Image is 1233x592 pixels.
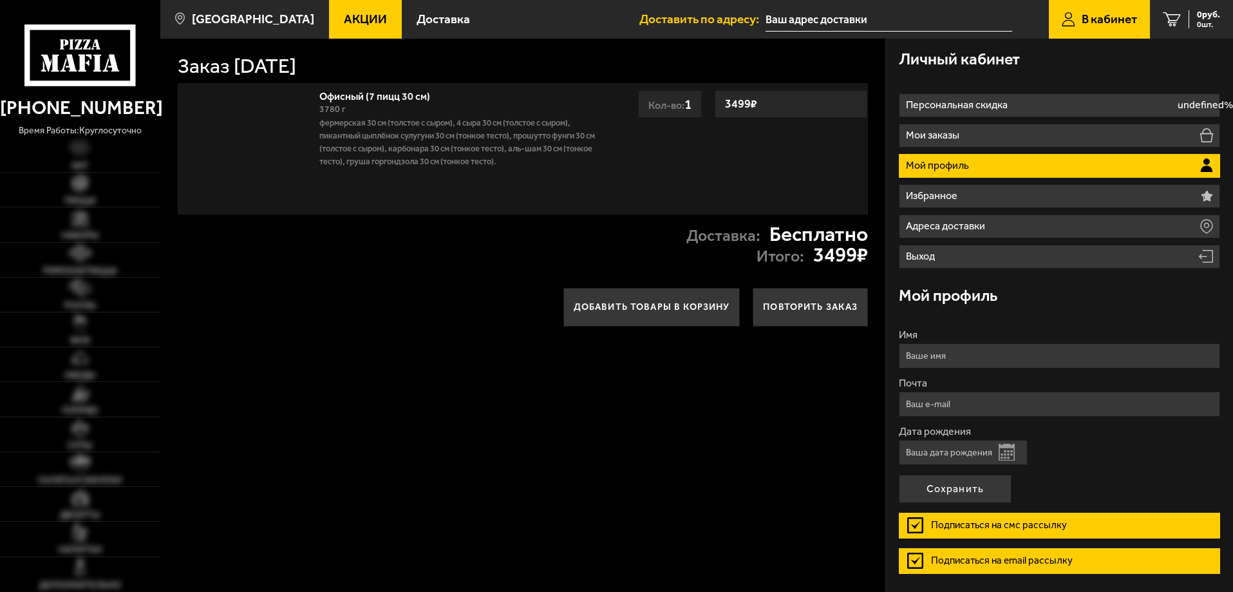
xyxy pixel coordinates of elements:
[906,160,972,171] p: Мой профиль
[59,546,102,555] span: Напитки
[899,392,1220,417] input: Ваш e-mail
[178,56,296,77] h1: Заказ [DATE]
[417,13,470,25] span: Доставка
[722,91,760,116] strong: 3499 ₽
[906,251,938,262] p: Выход
[344,13,387,25] span: Акции
[906,221,988,231] p: Адреса доставки
[563,288,740,327] button: Добавить товары в корзину
[899,513,1220,539] label: Подписаться на смс рассылку
[1197,21,1220,28] span: 0 шт.
[899,343,1220,368] input: Ваше имя
[64,301,96,310] span: Роллы
[906,191,961,201] p: Избранное
[319,117,601,168] p: Фермерская 30 см (толстое с сыром), 4 сыра 30 см (толстое с сыром), Пикантный цыплёнок сулугуни 3...
[999,444,1015,461] button: Открыть календарь
[639,13,766,25] span: Доставить по адресу:
[899,378,1220,388] label: Почта
[769,224,868,245] strong: Бесплатно
[70,336,90,345] span: WOK
[753,288,868,327] button: Повторить заказ
[899,426,1220,437] label: Дата рождения
[319,86,443,102] a: Офисный (7 пицц 30 см)
[899,330,1220,340] label: Имя
[60,511,100,520] span: Десерты
[1197,10,1220,19] span: 0 руб.
[1178,100,1233,110] p: undefined%
[757,249,804,265] p: Итого:
[684,96,692,112] span: 1
[906,130,963,140] p: Мои заказы
[906,100,1011,110] p: Персональная скидка
[43,267,117,276] span: Римская пицца
[899,440,1028,465] input: Ваша дата рождения
[319,104,346,115] span: 3780 г
[899,475,1012,503] button: Сохранить
[899,548,1220,574] label: Подписаться на email рассылку
[686,228,760,244] p: Доставка:
[64,196,96,205] span: Пицца
[62,231,99,240] span: Наборы
[62,406,99,415] span: Горячее
[766,8,1012,32] input: Ваш адрес доставки
[192,13,314,25] span: [GEOGRAPHIC_DATA]
[899,288,997,304] h3: Мой профиль
[64,371,95,380] span: Обеды
[68,441,92,450] span: Супы
[71,162,89,171] span: Хит
[638,90,702,118] div: Кол-во:
[1082,13,1137,25] span: В кабинет
[899,52,1020,68] h3: Личный кабинет
[813,245,868,265] strong: 3499 ₽
[38,476,122,485] span: Салаты и закуски
[39,581,121,590] span: Дополнительно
